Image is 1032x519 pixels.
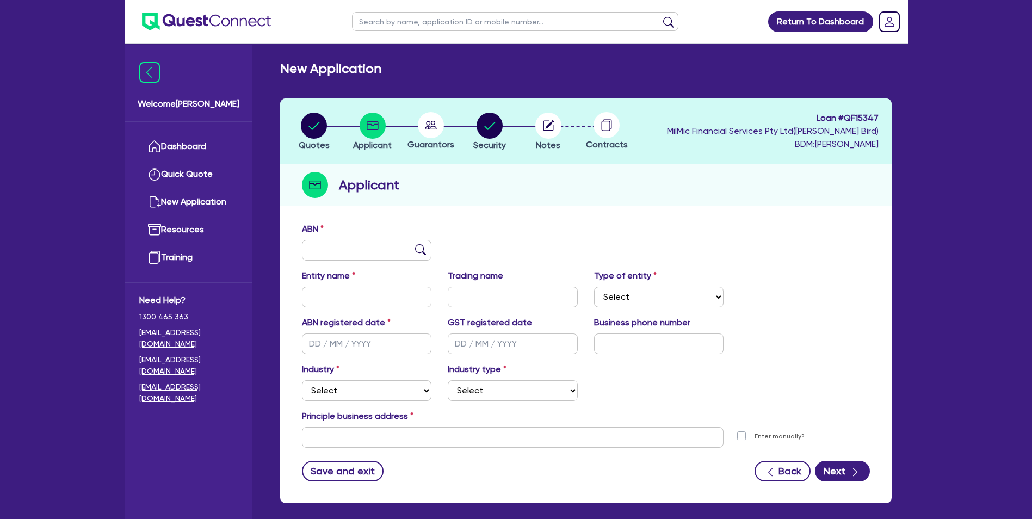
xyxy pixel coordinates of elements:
img: resources [148,223,161,236]
input: DD / MM / YYYY [448,333,578,354]
span: Applicant [353,140,392,150]
img: step-icon [302,172,328,198]
span: Welcome [PERSON_NAME] [138,97,239,110]
label: Type of entity [594,269,657,282]
span: Notes [536,140,560,150]
label: Industry [302,363,339,376]
span: 1300 465 363 [139,311,238,323]
a: Resources [139,216,238,244]
label: ABN [302,223,324,236]
label: ABN registered date [302,316,391,329]
button: Save and exit [302,461,384,481]
input: Search by name, application ID or mobile number... [352,12,678,31]
a: New Application [139,188,238,216]
label: Entity name [302,269,355,282]
label: Enter manually? [755,431,805,442]
a: [EMAIL_ADDRESS][DOMAIN_NAME] [139,354,238,377]
span: Need Help? [139,294,238,307]
button: Security [473,112,506,152]
label: GST registered date [448,316,532,329]
label: Trading name [448,269,503,282]
img: icon-menu-close [139,62,160,83]
label: Principle business address [302,410,413,423]
span: Loan # QF15347 [667,112,879,125]
h2: New Application [280,61,381,77]
label: Industry type [448,363,506,376]
img: new-application [148,195,161,208]
label: Business phone number [594,316,690,329]
a: Dashboard [139,133,238,160]
img: quest-connect-logo-blue [142,13,271,30]
input: DD / MM / YYYY [302,333,432,354]
span: Security [473,140,506,150]
span: Quotes [299,140,330,150]
button: Applicant [353,112,392,152]
span: BDM: [PERSON_NAME] [667,138,879,151]
span: MilMic Financial Services Pty Ltd ( [PERSON_NAME] Bird ) [667,126,879,136]
button: Back [755,461,811,481]
span: Guarantors [407,139,454,150]
button: Quotes [298,112,330,152]
span: Contracts [586,139,628,150]
img: abn-lookup icon [415,244,426,255]
a: [EMAIL_ADDRESS][DOMAIN_NAME] [139,327,238,350]
img: quick-quote [148,168,161,181]
a: Dropdown toggle [875,8,904,36]
button: Next [815,461,870,481]
a: Training [139,244,238,271]
a: Return To Dashboard [768,11,873,32]
h2: Applicant [339,175,399,195]
a: Quick Quote [139,160,238,188]
button: Notes [535,112,562,152]
a: [EMAIL_ADDRESS][DOMAIN_NAME] [139,381,238,404]
img: training [148,251,161,264]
